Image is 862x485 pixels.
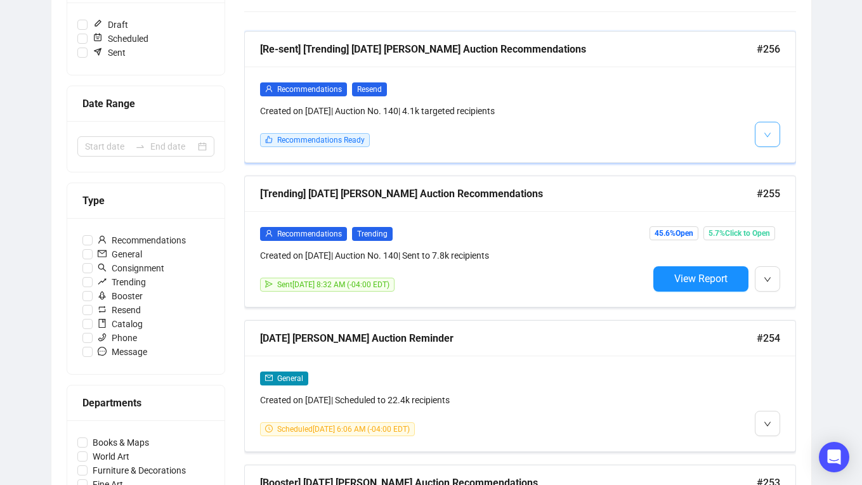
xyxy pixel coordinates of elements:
[244,31,796,163] a: [Re-sent] [Trending] [DATE] [PERSON_NAME] Auction Recommendations#256userRecommendationsResendCre...
[674,273,728,285] span: View Report
[244,320,796,452] a: [DATE] [PERSON_NAME] Auction Reminder#254mailGeneralCreated on [DATE]| Scheduled to 22.4k recipie...
[93,275,151,289] span: Trending
[352,227,393,241] span: Trending
[653,266,748,292] button: View Report
[277,230,342,238] span: Recommendations
[703,226,775,240] span: 5.7% Click to Open
[85,139,130,153] input: Start date
[757,41,780,57] span: #256
[265,85,273,93] span: user
[93,247,147,261] span: General
[93,233,191,247] span: Recommendations
[98,277,107,286] span: rise
[88,46,131,60] span: Sent
[265,136,273,143] span: like
[98,249,107,258] span: mail
[352,82,387,96] span: Resend
[82,395,209,411] div: Departments
[757,186,780,202] span: #255
[98,319,107,328] span: book
[98,305,107,314] span: retweet
[277,85,342,94] span: Recommendations
[93,289,148,303] span: Booster
[244,176,796,307] a: [Trending] [DATE] [PERSON_NAME] Auction Recommendations#255userRecommendationsTrendingCreated on ...
[98,333,107,342] span: phone
[88,32,153,46] span: Scheduled
[757,330,780,346] span: #254
[88,436,154,449] span: Books & Maps
[260,104,648,118] div: Created on [DATE] | Auction No. 140 | 4.1k targeted recipients
[265,425,273,432] span: clock-circle
[150,139,195,153] input: End date
[93,303,146,317] span: Resend
[135,141,145,152] span: to
[764,420,771,428] span: down
[265,280,273,288] span: send
[93,261,169,275] span: Consignment
[265,374,273,382] span: mail
[88,463,191,477] span: Furniture & Decorations
[260,330,757,346] div: [DATE] [PERSON_NAME] Auction Reminder
[82,193,209,209] div: Type
[260,249,648,262] div: Created on [DATE] | Auction No. 140 | Sent to 7.8k recipients
[93,317,148,331] span: Catalog
[98,291,107,300] span: rocket
[93,331,142,345] span: Phone
[82,96,209,112] div: Date Range
[277,280,389,289] span: Sent [DATE] 8:32 AM (-04:00 EDT)
[277,136,365,145] span: Recommendations Ready
[260,186,757,202] div: [Trending] [DATE] [PERSON_NAME] Auction Recommendations
[650,226,698,240] span: 45.6% Open
[98,347,107,356] span: message
[93,345,152,359] span: Message
[265,230,273,237] span: user
[88,449,134,463] span: World Art
[98,263,107,272] span: search
[88,18,133,32] span: Draft
[764,131,771,139] span: down
[260,393,648,407] div: Created on [DATE] | Scheduled to 22.4k recipients
[260,41,757,57] div: [Re-sent] [Trending] [DATE] [PERSON_NAME] Auction Recommendations
[819,442,849,472] div: Open Intercom Messenger
[98,235,107,244] span: user
[135,141,145,152] span: swap-right
[764,276,771,283] span: down
[277,374,303,383] span: General
[277,425,410,434] span: Scheduled [DATE] 6:06 AM (-04:00 EDT)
